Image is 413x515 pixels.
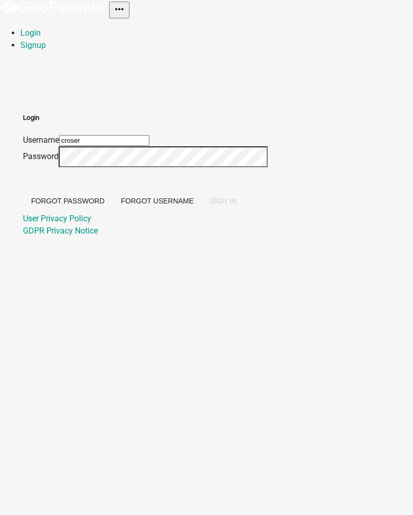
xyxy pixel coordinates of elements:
label: Username [23,135,59,145]
a: Signup [20,40,46,50]
label: Password [23,151,59,161]
a: Login [20,28,41,38]
button: Forgot Password [23,192,113,210]
button: SIGN IN [202,192,245,210]
button: Toggle navigation [109,2,130,18]
h5: Login [23,113,268,123]
i: more_horiz [113,3,125,15]
a: User Privacy Policy [23,214,91,223]
button: Forgot Username [113,192,202,210]
a: GDPR Privacy Notice [23,226,98,236]
span: SIGN IN [210,197,237,205]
